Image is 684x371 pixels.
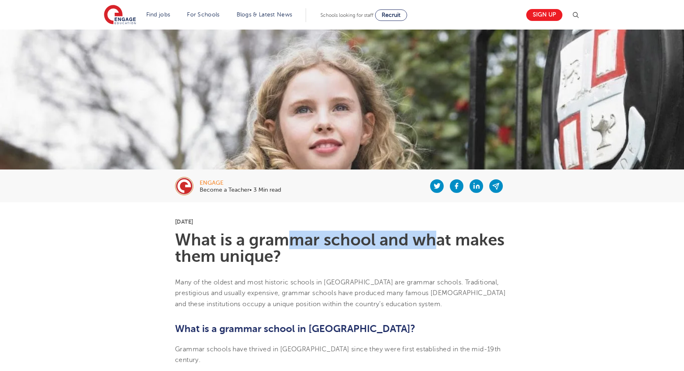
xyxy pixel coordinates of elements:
[175,219,509,224] p: [DATE]
[104,5,136,25] img: Engage Education
[320,12,373,18] span: Schools looking for staff
[237,11,292,18] a: Blogs & Latest News
[175,232,509,265] h1: What is a grammar school and what makes them unique?
[187,11,219,18] a: For Schools
[375,9,407,21] a: Recruit
[175,346,501,364] span: Grammar schools have thrived in [GEOGRAPHIC_DATA] since they were first established in the mid-19...
[175,323,415,334] span: What is a grammar school in [GEOGRAPHIC_DATA]?
[200,187,281,193] p: Become a Teacher• 3 Min read
[200,180,281,186] div: engage
[146,11,170,18] a: Find jobs
[526,9,562,21] a: Sign up
[382,12,401,18] span: Recruit
[175,279,506,308] span: Many of the oldest and most historic schools in [GEOGRAPHIC_DATA] are grammar schools. Traditiona...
